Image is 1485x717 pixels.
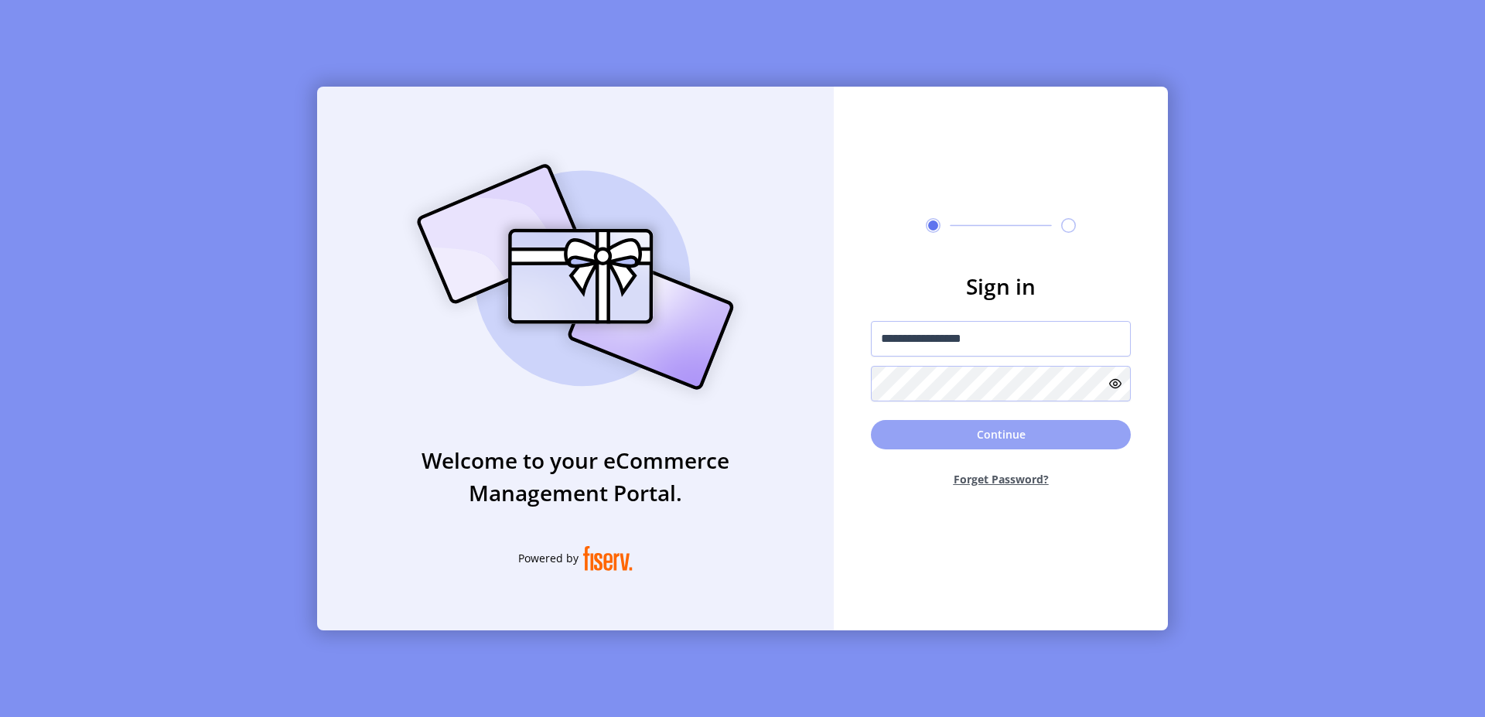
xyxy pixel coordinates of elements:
button: Forget Password? [871,459,1131,500]
img: card_Illustration.svg [394,147,757,407]
button: Continue [871,420,1131,449]
h3: Welcome to your eCommerce Management Portal. [317,444,834,509]
h3: Sign in [871,270,1131,302]
span: Powered by [518,550,579,566]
